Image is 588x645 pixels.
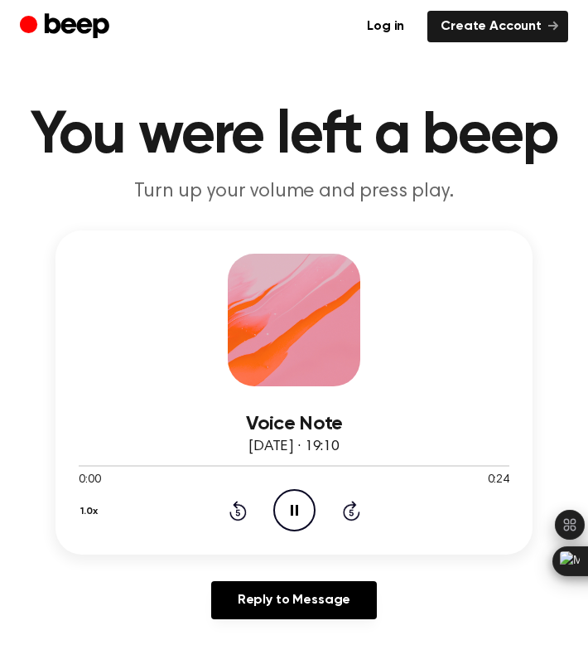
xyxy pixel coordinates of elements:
span: 0:24 [488,472,509,489]
span: [DATE] · 19:10 [248,439,340,454]
h3: Voice Note [79,413,509,435]
h1: You were left a beep [20,106,568,166]
a: Reply to Message [211,581,377,619]
a: Log in [354,11,417,42]
a: Beep [20,11,113,43]
button: 1.0x [79,497,104,526]
span: 0:00 [79,472,100,489]
p: Turn up your volume and press play. [20,179,568,204]
a: Create Account [427,11,568,42]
